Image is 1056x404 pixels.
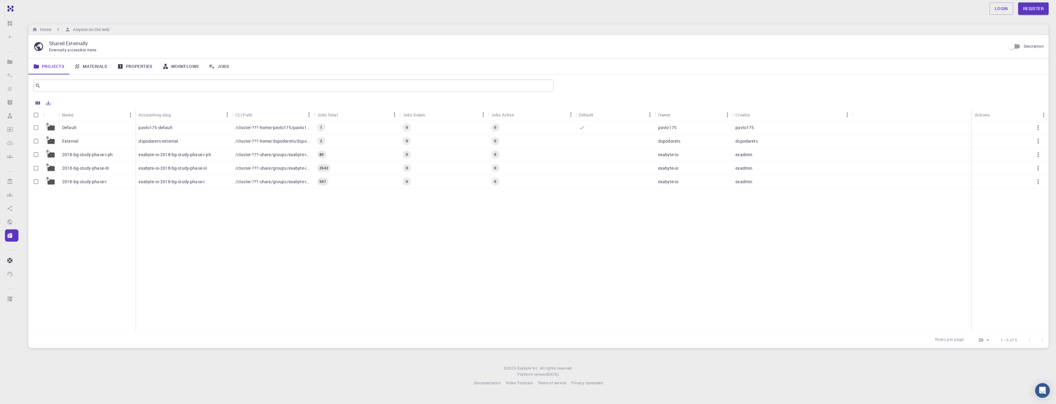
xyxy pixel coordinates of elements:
[318,125,325,130] span: 1
[972,109,1049,121] div: Actions
[5,6,14,12] img: logo
[138,125,172,131] p: pavlo175-default
[74,110,84,120] button: Sort
[403,138,410,144] span: 0
[314,109,399,121] div: Jobs Total
[1018,2,1049,15] a: Register
[492,152,499,157] span: 0
[735,138,758,144] p: dspodarets
[517,371,546,378] span: Platform version
[38,26,51,33] h6: Home
[478,110,488,120] button: Menu
[317,109,338,121] div: Jobs Total
[235,138,311,144] p: /cluster-???-home/dspodarets/dspodarets-external
[62,109,74,121] div: Name
[390,110,400,120] button: Menu
[1039,110,1049,120] button: Menu
[43,98,54,108] button: Export
[400,109,488,121] div: Jobs Subm.
[317,152,326,157] span: 80
[403,179,410,184] span: 0
[171,110,181,120] button: Sort
[317,179,328,184] span: 507
[403,152,410,157] span: 0
[62,179,106,185] p: 2018-bg-study-phase-I
[62,152,113,158] p: 2018-bg-study-phase-i-ph
[547,372,560,377] span: [DATE] .
[658,165,679,171] p: exabyte-io
[235,125,311,131] p: /cluster-???-home/pavlo175/pavlo175-default
[62,165,109,171] p: 2018-bg-study-phase-III
[732,109,852,121] div: Creator
[204,58,234,74] a: Jobs
[403,165,410,171] span: 0
[318,138,325,144] span: 2
[538,380,566,386] a: Terms of service
[138,109,170,121] div: Accounting slug
[33,98,43,108] button: Columns
[735,125,754,131] p: pavlo175
[488,109,576,121] div: Jobs Active
[990,2,1013,15] a: Login
[504,365,517,371] span: © 2025
[138,138,178,144] p: dspodarets-external
[403,109,426,121] div: Jobs Subm.
[750,110,760,120] button: Sort
[491,109,514,121] div: Jobs Active
[576,109,655,121] div: Default
[28,58,69,74] a: Projects
[138,179,205,185] p: exabyte-io-2018-bg-study-phase-i
[70,26,110,33] h6: Anyone on the web
[566,110,576,120] button: Menu
[317,165,331,171] span: 2642
[975,109,990,121] div: Actions
[735,179,752,185] p: exadmin
[135,109,232,121] div: Accounting slug
[304,110,314,120] button: Menu
[492,165,499,171] span: 0
[655,109,732,121] div: Owner
[492,125,499,130] span: 0
[935,336,965,343] p: Rows per page:
[658,138,681,144] p: dspodarets
[735,165,752,171] p: exadmin
[492,179,499,184] span: 0
[492,138,499,144] span: 0
[571,380,603,385] span: Privacy statement
[1035,383,1050,398] div: Open Intercom Messenger
[69,58,112,74] a: Materials
[517,366,539,370] span: Exabyte Inc.
[571,380,603,386] a: Privacy statement
[671,110,681,120] button: Sort
[62,125,77,131] p: Default
[235,179,311,185] p: /cluster-???-share/groups/exabyte-io/exabyte-io-2018-bg-study-phase-i
[235,165,311,171] p: /cluster-???-share/groups/exabyte-io/exabyte-io-2018-bg-study-phase-iii
[538,380,566,385] span: Terms of service
[138,152,211,158] p: exabyte-io-2018-bg-study-phase-i-ph
[1001,337,1017,343] p: 1–5 of 5
[842,110,852,120] button: Menu
[517,365,539,371] a: Exabyte Inc.
[126,110,135,120] button: Menu
[44,109,59,121] div: Icon
[658,109,671,121] div: Owner
[232,109,314,121] div: CLI Path
[474,380,501,386] a: Documentation
[1024,44,1044,49] span: Description
[506,380,533,385] span: Video Tutorials
[968,336,991,345] div: 20
[31,26,111,33] nav: breadcrumb
[658,125,677,131] p: pavlo175
[49,40,1001,47] p: Shared Externally
[547,371,560,378] a: [DATE].
[158,58,204,74] a: Workflows
[235,152,311,158] p: /cluster-???-share/groups/exabyte-io/exabyte-io-2018-bg-study-phase-i-ph
[506,380,533,386] a: Video Tutorials
[235,109,252,121] div: CLI Path
[658,179,679,185] p: exabyte-io
[62,138,78,144] p: External
[138,165,207,171] p: exabyte-io-2018-bg-study-phase-iii
[579,109,593,121] div: Default
[474,380,501,385] span: Documentation
[59,109,135,121] div: Name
